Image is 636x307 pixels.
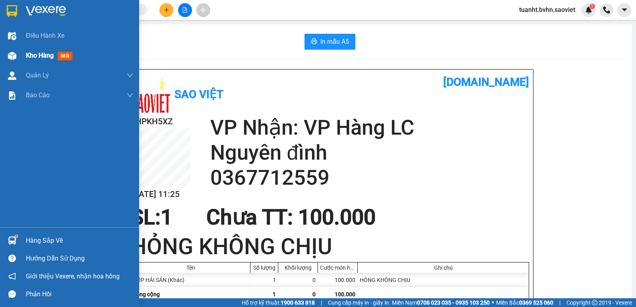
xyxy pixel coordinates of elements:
span: down [127,92,133,98]
img: logo.jpg [4,6,44,46]
sup: 1 [589,4,595,9]
b: Sao Việt [48,19,97,32]
span: In mẫu A5 [320,37,349,46]
span: SL: [131,205,161,230]
img: phone-icon [603,6,610,14]
img: solution-icon [8,91,16,100]
img: warehouse-icon [8,71,16,80]
img: icon-new-feature [585,6,592,14]
div: Khối lượng [280,265,316,271]
div: Hướng dẫn sử dụng [26,253,133,265]
span: mới [58,52,72,60]
div: XỐP HẢI SẢN (Khác) [131,273,250,287]
div: Tên [133,265,248,271]
div: Số lượng [252,265,276,271]
div: 0 [278,273,318,287]
h2: [DATE] 11:25 [131,188,190,201]
span: 1 [273,291,276,297]
div: 100.000 [318,273,358,287]
button: caret-down [617,3,631,17]
span: file-add [182,7,188,13]
span: 1 [591,4,593,9]
span: 100.000 [335,291,355,297]
h2: JHPKH5XZ [131,115,190,128]
div: 1 [250,273,278,287]
span: plus [164,7,169,13]
span: Miền Nam [392,298,490,307]
button: file-add [178,3,192,17]
span: Hỗ trợ kỹ thuật: [242,298,315,307]
h2: 0367712559 [210,165,529,190]
span: down [127,72,133,79]
div: Cước món hàng [320,265,355,271]
h2: Nguyên đình [210,140,529,165]
span: Giới thiệu Vexere, nhận hoa hồng [26,271,120,281]
div: Phản hồi [26,288,133,300]
img: warehouse-icon [8,52,16,60]
div: Ghi chú [360,265,527,271]
div: Chưa TT : 100.000 [202,205,380,229]
span: ⚪️ [492,301,494,304]
b: [DOMAIN_NAME] [106,6,192,19]
button: plus [159,3,173,17]
h2: VP Nhận: VP Hàng LC [42,46,192,96]
img: warehouse-icon [8,32,16,40]
span: | [559,298,560,307]
span: | [321,298,322,307]
strong: 1900 633 818 [281,299,315,306]
span: Kho hàng [26,52,54,59]
h2: VP Nhận: VP Hàng LC [210,115,529,140]
span: Miền Bắc [496,298,553,307]
span: Tổng cộng [133,291,160,297]
span: Báo cáo [26,90,50,100]
img: warehouse-icon [8,236,16,245]
span: aim [200,7,206,13]
button: aim [196,3,210,17]
span: Điều hành xe [26,31,64,41]
span: 1 [161,205,173,230]
div: HỎNG KHÔNG CHỊU [358,273,529,287]
span: 0 [312,291,316,297]
h2: JHPKH5XZ [4,46,64,59]
span: message [8,290,16,298]
sup: 1 [15,235,17,237]
span: Quản Lý [26,70,49,80]
span: notification [8,272,16,280]
span: printer [311,38,317,46]
strong: 0369 525 060 [519,299,553,306]
img: logo.jpg [131,75,171,115]
h1: HỎNG KHÔNG CHỊU [131,231,529,262]
b: Sao Việt [175,88,223,101]
button: printerIn mẫu A5 [304,34,355,50]
span: copyright [592,300,597,305]
div: Hàng sắp về [26,235,133,247]
span: question-circle [8,255,16,262]
strong: 0708 023 035 - 0935 103 250 [417,299,490,306]
span: tuanht.bvhn.saoviet [513,5,582,15]
span: Cung cấp máy in - giấy in: [328,298,390,307]
img: logo-vxr [7,5,17,17]
b: [DOMAIN_NAME] [443,75,529,89]
span: caret-down [621,6,628,14]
